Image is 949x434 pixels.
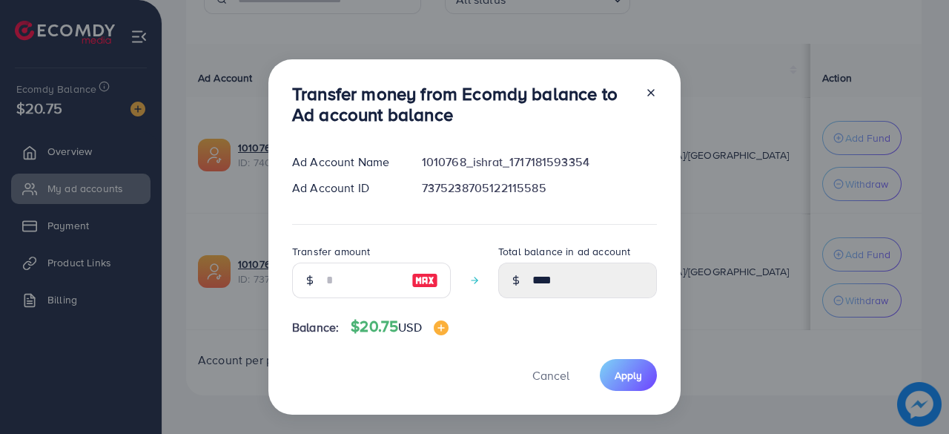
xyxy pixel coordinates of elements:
div: Ad Account ID [280,180,410,197]
button: Apply [600,359,657,391]
label: Transfer amount [292,244,370,259]
img: image [434,320,449,335]
img: image [411,272,438,289]
span: Cancel [532,367,569,384]
h4: $20.75 [351,318,448,336]
div: 7375238705122115585 [410,180,669,197]
span: Apply [615,368,642,383]
span: USD [398,319,421,335]
button: Cancel [514,359,588,391]
label: Total balance in ad account [498,244,630,259]
span: Balance: [292,319,339,336]
div: 1010768_ishrat_1717181593354 [410,154,669,171]
h3: Transfer money from Ecomdy balance to Ad account balance [292,83,633,126]
div: Ad Account Name [280,154,410,171]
